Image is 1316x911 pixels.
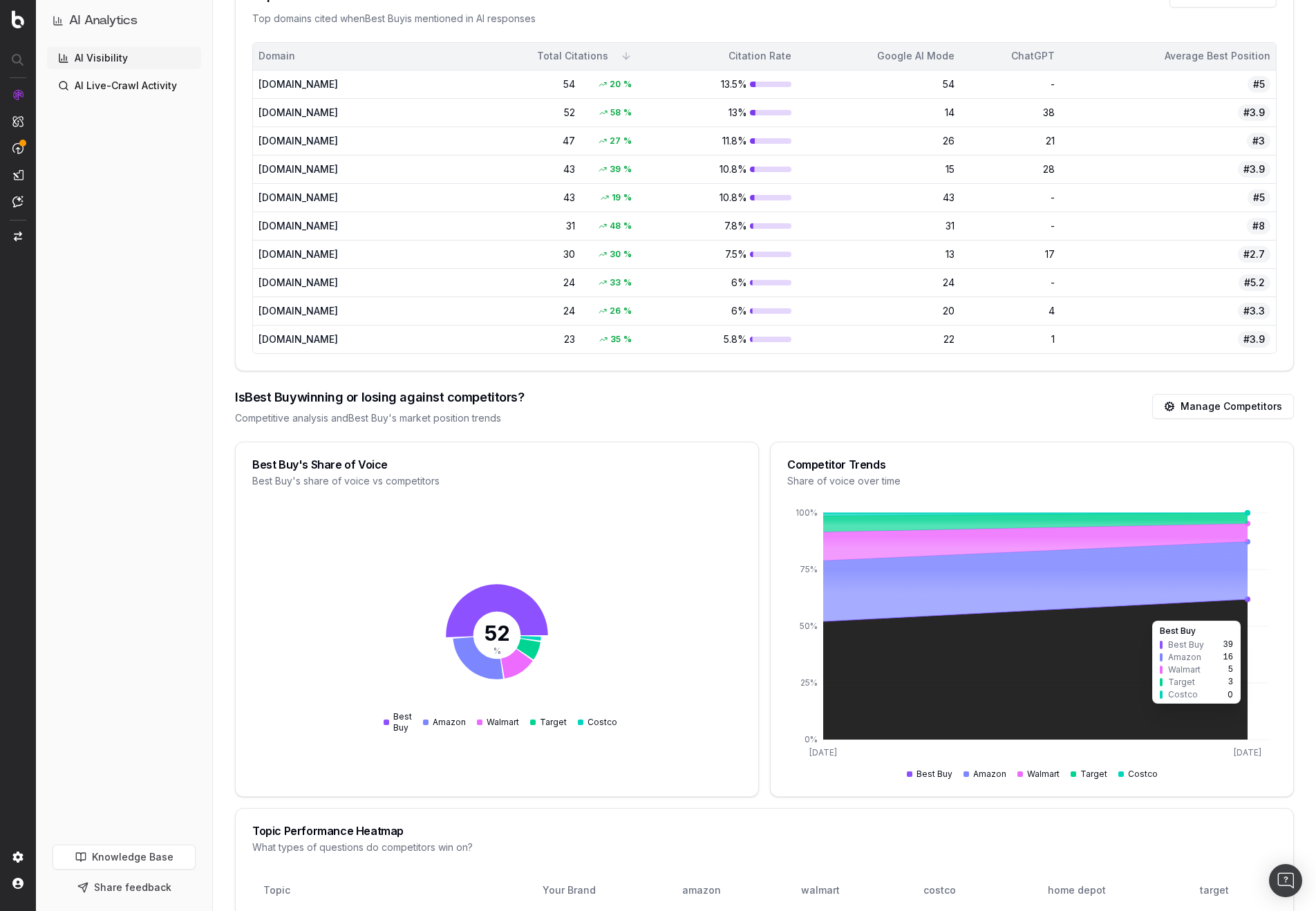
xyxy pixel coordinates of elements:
[623,79,632,90] span: %
[966,77,1055,91] div: -
[12,115,23,127] img: Intelligence
[623,220,632,232] span: %
[528,191,575,205] div: 43
[650,247,791,261] div: 7.5%
[650,219,791,233] div: 7.8%
[12,89,23,100] img: Analytics
[47,47,201,69] a: AI Visibility
[258,49,414,63] div: Domain
[650,77,791,91] div: 13.5%
[528,247,575,261] div: 30
[802,191,955,205] div: 43
[258,219,414,233] div: [DOMAIN_NAME]
[623,249,632,260] span: %
[252,12,1277,26] div: Top domains cited when Best Buy is mentioned in AI responses
[12,10,24,28] img: Botify logo
[1248,76,1270,93] span: #5
[802,162,955,176] div: 15
[53,11,196,30] button: AI Analytics
[528,134,575,148] div: 47
[53,845,196,870] a: Knowledge Base
[592,77,639,91] div: 20
[1247,218,1270,234] span: #8
[623,135,632,147] span: %
[592,134,639,148] div: 27
[592,332,639,346] div: 35
[1239,274,1270,291] span: #5.2
[1238,246,1270,263] span: #2.7
[805,734,818,744] tspan: 0%
[966,134,1055,148] div: 21
[1238,303,1270,319] span: #3.3
[802,247,955,261] div: 13
[12,142,23,154] img: Activation
[623,334,632,345] span: %
[650,276,791,290] div: 6%
[425,49,608,63] div: Total Citations
[528,304,575,318] div: 24
[528,162,575,176] div: 43
[800,677,818,688] tspan: 25%
[1152,394,1294,419] a: Manage Competitors
[530,717,567,728] div: Target
[802,332,955,346] div: 22
[802,304,955,318] div: 20
[594,191,639,205] div: 19
[650,106,791,120] div: 13%
[485,621,510,646] tspan: 52
[966,332,1055,346] div: 1
[53,875,196,900] button: Share feedback
[12,196,23,207] img: Assist
[258,191,414,205] div: [DOMAIN_NAME]
[258,77,414,91] div: [DOMAIN_NAME]
[907,769,952,780] div: Best Buy
[258,134,414,148] div: [DOMAIN_NAME]
[787,474,1277,488] div: Share of voice over time
[650,49,791,63] div: Citation Rate
[1238,104,1270,121] span: #3.9
[263,883,308,897] div: Topic
[650,162,791,176] div: 10.8%
[528,276,575,290] div: 24
[623,277,632,288] span: %
[966,247,1055,261] div: 17
[650,883,753,897] div: amazon
[966,49,1055,63] div: ChatGPT
[769,883,872,897] div: walmart
[14,232,22,241] img: Switch project
[650,191,791,205] div: 10.8%
[235,388,524,407] div: Is Best Buy winning or losing against competitors?
[235,411,524,425] div: Competitive analysis and Best Buy 's market position trends
[47,75,201,97] a: AI Live-Crawl Activity
[966,304,1055,318] div: 4
[592,247,639,261] div: 30
[963,769,1006,780] div: Amazon
[1017,769,1060,780] div: Walmart
[505,883,633,897] div: Your Brand
[1008,883,1146,897] div: home depot
[252,825,1277,836] div: Topic Performance Heatmap
[888,883,991,897] div: costco
[796,507,818,518] tspan: 100%
[12,878,23,889] img: My account
[1118,769,1158,780] div: Costco
[802,77,955,91] div: 54
[252,840,1277,854] div: What types of questions do competitors win on?
[423,717,466,728] div: Amazon
[1238,331,1270,348] span: #3.9
[258,276,414,290] div: [DOMAIN_NAME]
[802,49,955,63] div: Google AI Mode
[1163,883,1266,897] div: target
[1066,49,1270,63] div: Average Best Position
[1269,864,1302,897] div: Open Intercom Messenger
[966,276,1055,290] div: -
[1238,161,1270,178] span: #3.9
[623,192,632,203] span: %
[650,332,791,346] div: 5.8%
[1234,747,1261,758] tspan: [DATE]
[800,564,818,574] tspan: 75%
[809,747,837,758] tspan: [DATE]
[787,459,1277,470] div: Competitor Trends
[966,162,1055,176] div: 28
[493,646,501,656] tspan: %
